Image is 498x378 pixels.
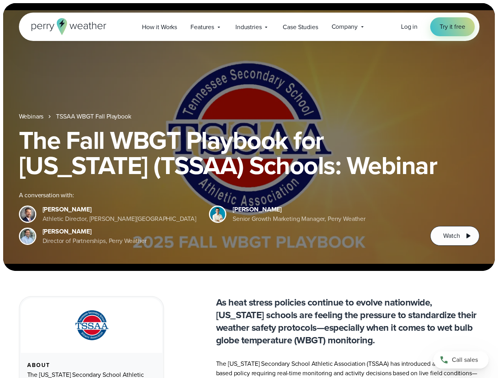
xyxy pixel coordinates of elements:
[430,226,479,246] button: Watch
[142,22,177,32] span: How it Works
[216,296,479,346] p: As heat stress policies continue to evolve nationwide, [US_STATE] schools are feeling the pressur...
[401,22,418,31] a: Log in
[19,112,44,121] a: Webinars
[235,22,261,32] span: Industries
[20,207,35,222] img: Brian Wyatt
[332,22,358,31] span: Company
[43,236,147,246] div: Director of Partnerships, Perry Weather
[27,362,156,369] div: About
[19,191,418,200] div: A conversation with:
[443,231,460,241] span: Watch
[233,205,366,214] div: [PERSON_NAME]
[43,205,197,214] div: [PERSON_NAME]
[19,112,479,121] nav: Breadcrumb
[276,19,325,35] a: Case Studies
[210,207,225,222] img: Spencer Patton, Perry Weather
[135,19,184,35] a: How it Works
[43,227,147,236] div: [PERSON_NAME]
[20,229,35,244] img: Jeff Wood
[19,128,479,178] h1: The Fall WBGT Playbook for [US_STATE] (TSSAA) Schools: Webinar
[65,308,118,343] img: TSSAA-Tennessee-Secondary-School-Athletic-Association.svg
[283,22,318,32] span: Case Studies
[190,22,214,32] span: Features
[433,351,489,369] a: Call sales
[440,22,465,31] span: Try it free
[401,22,418,31] span: Log in
[430,17,474,36] a: Try it free
[452,355,478,365] span: Call sales
[56,112,131,121] a: TSSAA WBGT Fall Playbook
[43,214,197,224] div: Athletic Director, [PERSON_NAME][GEOGRAPHIC_DATA]
[233,214,366,224] div: Senior Growth Marketing Manager, Perry Weather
